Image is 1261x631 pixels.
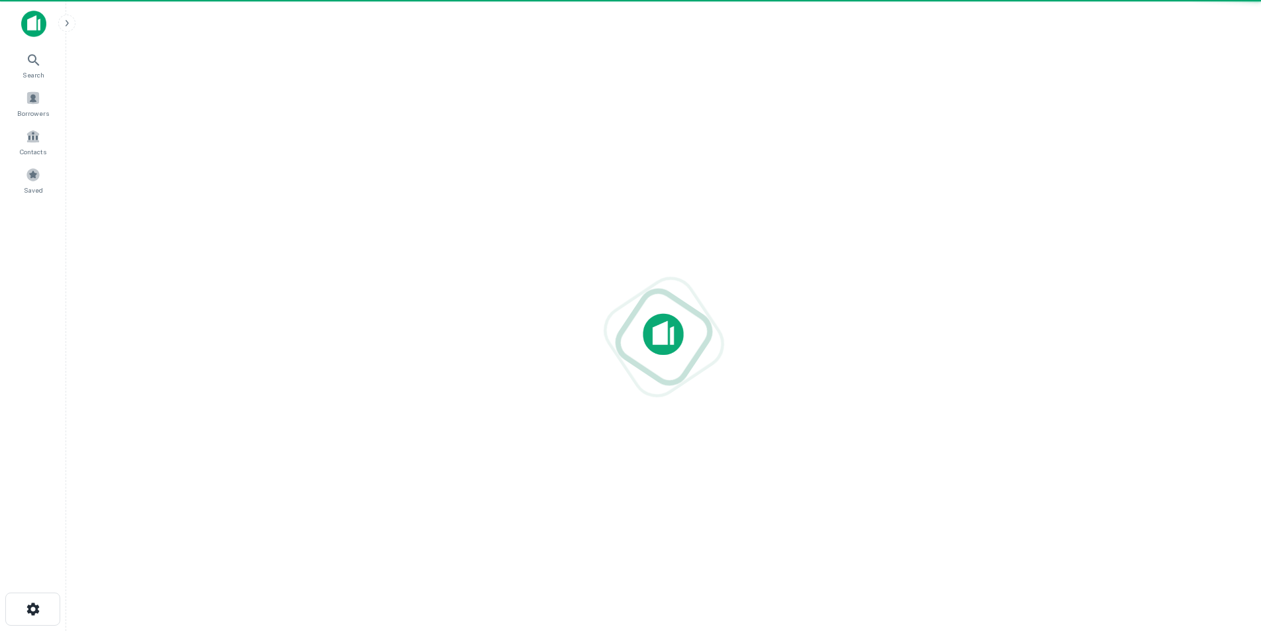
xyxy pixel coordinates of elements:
a: Borrowers [4,85,62,121]
a: Saved [4,162,62,198]
a: Search [4,47,62,83]
span: Contacts [20,146,46,157]
img: capitalize-icon.png [21,11,46,37]
span: Saved [24,185,43,195]
span: Search [23,70,44,80]
iframe: Chat Widget [1195,525,1261,589]
span: Borrowers [17,108,49,119]
a: Contacts [4,124,62,160]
